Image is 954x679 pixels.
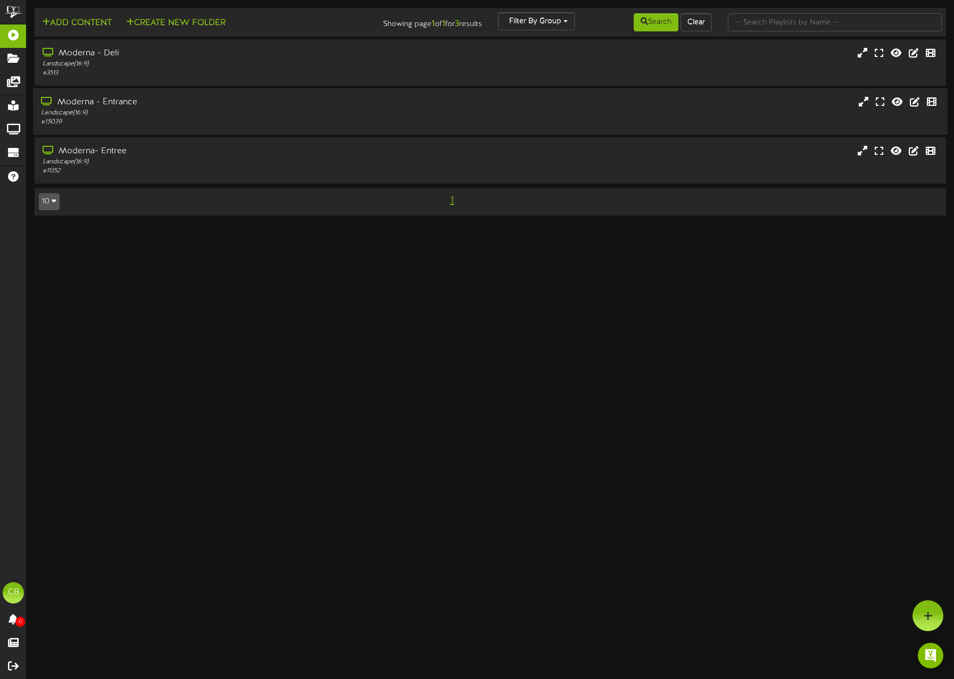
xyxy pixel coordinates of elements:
[728,13,942,31] input: -- Search Playlists by Name --
[337,12,491,30] div: Showing page of for results
[918,643,943,668] div: Open Intercom Messenger
[498,12,575,30] button: Filter By Group
[39,193,60,210] button: 10
[442,19,445,29] strong: 1
[15,617,25,627] span: 0
[43,69,407,78] div: # 3513
[41,118,406,127] div: # 15039
[432,19,435,29] strong: 1
[681,13,712,31] button: Clear
[43,167,407,176] div: # 11352
[455,19,459,29] strong: 3
[39,16,115,30] button: Add Content
[123,16,229,30] button: Create New Folder
[41,96,406,109] div: Moderna - Entrance
[447,195,457,206] span: 1
[43,158,407,167] div: Landscape ( 16:9 )
[3,582,24,603] div: CB
[43,60,407,69] div: Landscape ( 16:9 )
[43,145,407,158] div: Moderna- Entree
[41,109,406,118] div: Landscape ( 16:9 )
[43,47,407,60] div: Moderna - Deli
[634,13,678,31] button: Search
